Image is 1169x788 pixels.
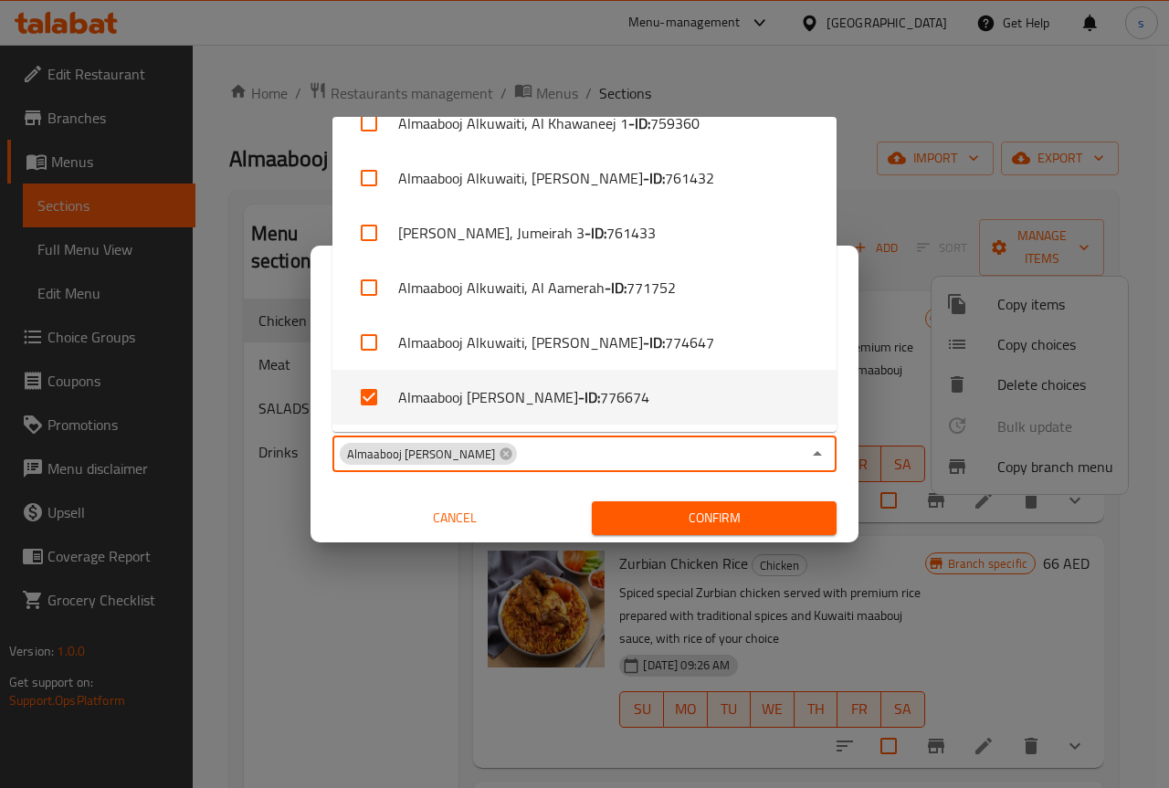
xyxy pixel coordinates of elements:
span: 759360 [650,112,700,134]
button: Confirm [592,501,837,535]
li: [PERSON_NAME], Jumeirah 3 [332,205,837,260]
b: - ID: [643,331,665,353]
li: Almaabooj Alkuwaiti, Al Khawaneej 1 [332,96,837,151]
span: Almaabooj [PERSON_NAME] [340,446,502,463]
span: 761432 [665,167,714,189]
button: Close [805,441,830,467]
span: 776674 [600,386,649,408]
b: - ID: [584,222,606,244]
span: Confirm [606,507,822,530]
b: - ID: [628,112,650,134]
span: Cancel [340,507,570,530]
span: 774647 [665,331,714,353]
div: Almaabooj [PERSON_NAME] [340,443,517,465]
li: Almaabooj Alkuwaiti, Al Aamerah [332,260,837,315]
span: 761433 [606,222,656,244]
b: - ID: [605,277,627,299]
b: - ID: [643,167,665,189]
li: Almaabooj [PERSON_NAME] [332,370,837,425]
button: Cancel [332,501,577,535]
li: Almaabooj Alkuwaiti, [PERSON_NAME] [332,315,837,370]
b: - ID: [578,386,600,408]
li: Almaabooj Alkuwaiti, [PERSON_NAME] [332,151,837,205]
span: 771752 [627,277,676,299]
